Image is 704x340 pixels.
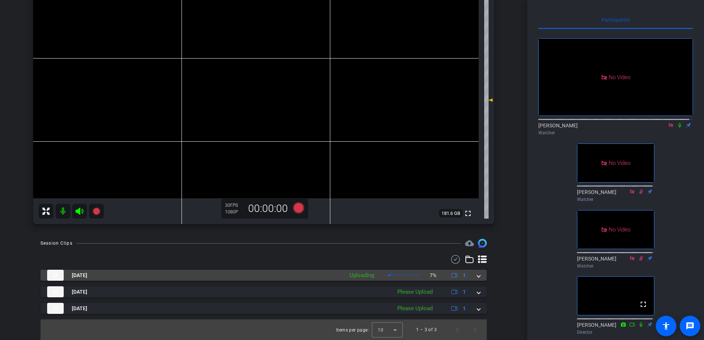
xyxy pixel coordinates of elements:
div: 00:00:00 [243,202,293,215]
span: 1 [463,305,466,312]
div: Session Clips [41,240,73,247]
span: No Video [609,74,630,80]
button: Previous page [448,321,466,339]
div: Items per page: [336,326,369,334]
mat-icon: message [686,322,694,330]
span: 1 [463,288,466,296]
div: Watcher [538,130,693,136]
span: 1 [463,272,466,279]
div: 1080P [225,209,243,215]
mat-icon: fullscreen [464,209,472,218]
div: Uploading [346,271,378,280]
img: thumb-nail [47,303,64,314]
span: No Video [609,160,630,166]
div: Director [577,329,654,336]
mat-icon: cloud_upload [465,239,474,248]
mat-expansion-panel-header: thumb-nail[DATE]Please Upload1 [41,303,487,314]
img: thumb-nail [47,286,64,297]
img: Session clips [478,239,487,248]
div: Please Upload [394,288,436,296]
mat-expansion-panel-header: thumb-nail[DATE]Please Upload1 [41,286,487,297]
span: [DATE] [72,288,87,296]
span: Participants [602,17,630,22]
div: [PERSON_NAME] [577,255,654,269]
div: Watcher [577,263,654,269]
mat-icon: fullscreen [639,300,648,309]
div: 1 – 3 of 3 [416,326,437,333]
div: Watcher [577,196,654,203]
span: No Video [609,226,630,233]
span: [DATE] [72,305,87,312]
span: [DATE] [72,272,87,279]
mat-icon: 0 dB [484,96,493,105]
mat-icon: accessibility [662,322,670,330]
button: Next page [466,321,484,339]
div: Please Upload [394,304,436,313]
span: 181.6 GB [439,209,463,218]
mat-expansion-panel-header: thumb-nail[DATE]Uploading7%1 [41,270,487,281]
span: FPS [230,203,238,208]
span: Destinations for your clips [465,239,474,248]
div: [PERSON_NAME] [577,188,654,203]
div: [PERSON_NAME] [538,122,693,136]
p: 7% [430,272,436,279]
div: 30 [225,202,243,208]
div: [PERSON_NAME] [577,321,654,336]
img: thumb-nail [47,270,64,281]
